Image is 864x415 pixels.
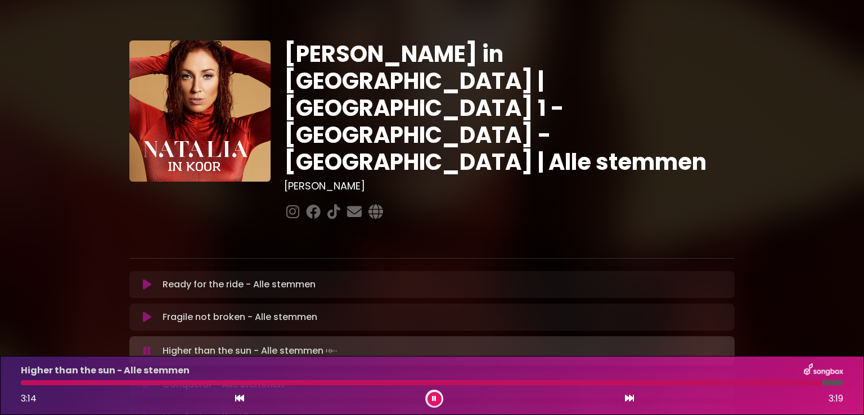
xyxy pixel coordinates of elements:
[21,392,37,405] span: 3:14
[804,363,843,378] img: songbox-logo-white.png
[163,310,317,324] p: Fragile not broken - Alle stemmen
[323,343,339,359] img: waveform4.gif
[21,364,190,377] p: Higher than the sun - Alle stemmen
[284,40,735,175] h1: [PERSON_NAME] in [GEOGRAPHIC_DATA] | [GEOGRAPHIC_DATA] 1 - [GEOGRAPHIC_DATA] - [GEOGRAPHIC_DATA] ...
[129,40,271,182] img: YTVS25JmS9CLUqXqkEhs
[163,343,339,359] p: Higher than the sun - Alle stemmen
[163,278,316,291] p: Ready for the ride - Alle stemmen
[284,180,735,192] h3: [PERSON_NAME]
[829,392,843,405] span: 3:19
